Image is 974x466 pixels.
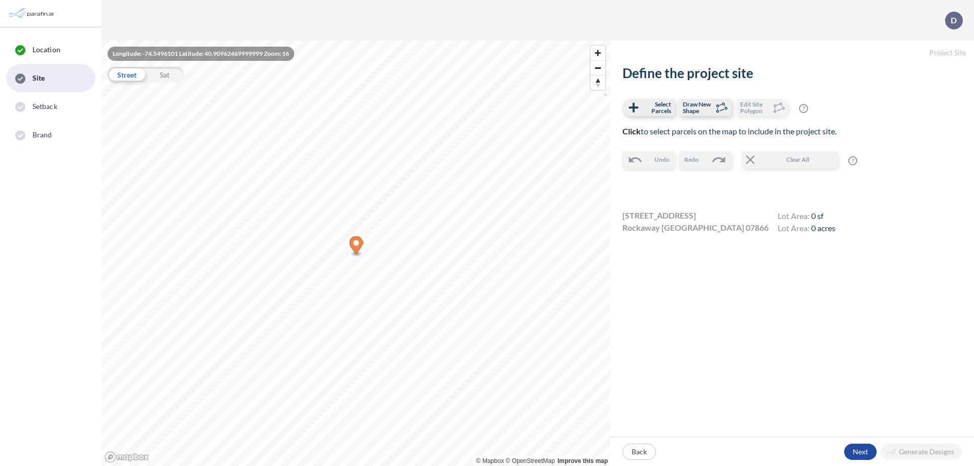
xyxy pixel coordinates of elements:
[350,236,363,257] div: Map marker
[610,41,974,65] h5: Project Site
[622,222,769,234] span: Rockaway [GEOGRAPHIC_DATA] 07866
[622,209,696,222] span: [STREET_ADDRESS]
[778,211,836,223] h4: Lot Area:
[811,211,823,221] span: 0 sf
[799,104,808,113] span: ?
[778,223,836,235] h4: Lot Area:
[622,444,656,460] button: Back
[32,45,60,55] span: Location
[32,130,52,140] span: Brand
[632,447,647,457] p: Back
[853,447,868,457] p: Next
[654,155,670,164] span: Undo
[108,67,146,82] div: Street
[951,16,957,25] p: D
[590,75,605,90] button: Reset bearing to north
[506,457,555,464] a: OpenStreetMap
[105,451,149,463] a: Mapbox homepage
[811,223,836,233] span: 0 acres
[32,101,57,112] span: Setback
[684,155,699,164] span: Redo
[32,73,45,83] span: Site
[848,156,857,165] span: ?
[742,151,838,168] button: Clear All
[590,60,605,75] button: Zoom out
[101,41,610,466] canvas: Map
[641,101,671,114] span: Select Parcels
[590,76,605,90] span: Reset bearing to north
[590,61,605,75] span: Zoom out
[146,67,184,82] div: Sat
[740,101,770,114] span: Edit Site Polygon
[844,444,877,460] button: Next
[108,47,294,61] div: Longitude: -74.5496101 Latitude: 40.90962469999999 Zoom: 16
[558,457,608,464] a: Improve this map
[590,46,605,60] button: Zoom in
[758,155,837,164] span: Clear All
[622,65,962,81] h2: Define the project site
[622,126,641,136] b: Click
[622,126,837,136] span: to select parcels on the map to include in the project site.
[683,101,713,114] span: Draw New Shape
[679,151,732,168] button: Redo
[476,457,504,464] a: Mapbox
[622,151,675,168] button: Undo
[8,4,57,23] img: Parafin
